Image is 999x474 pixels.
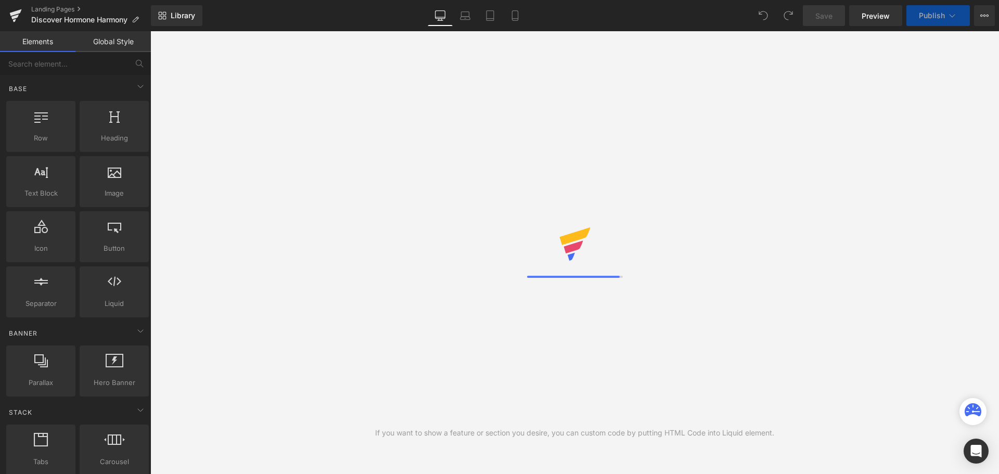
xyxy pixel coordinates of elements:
a: Preview [849,5,902,26]
span: Stack [8,407,33,417]
span: Heading [83,133,146,144]
button: More [974,5,995,26]
button: Publish [906,5,970,26]
span: Text Block [9,188,72,199]
a: Landing Pages [31,5,151,14]
span: Hero Banner [83,377,146,388]
div: Open Intercom Messenger [964,439,989,464]
span: Preview [862,10,890,21]
a: Laptop [453,5,478,26]
span: Banner [8,328,39,338]
span: Separator [9,298,72,309]
span: Discover Hormone Harmony [31,16,127,24]
button: Redo [778,5,799,26]
span: Save [815,10,832,21]
span: Button [83,243,146,254]
a: Global Style [75,31,151,52]
span: Image [83,188,146,199]
a: Tablet [478,5,503,26]
div: If you want to show a feature or section you desire, you can custom code by putting HTML Code int... [375,427,774,439]
span: Row [9,133,72,144]
span: Liquid [83,298,146,309]
span: Tabs [9,456,72,467]
span: Icon [9,243,72,254]
span: Carousel [83,456,146,467]
span: Parallax [9,377,72,388]
span: Library [171,11,195,20]
button: Undo [753,5,774,26]
span: Publish [919,11,945,20]
span: Base [8,84,28,94]
a: New Library [151,5,202,26]
a: Mobile [503,5,528,26]
a: Desktop [428,5,453,26]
